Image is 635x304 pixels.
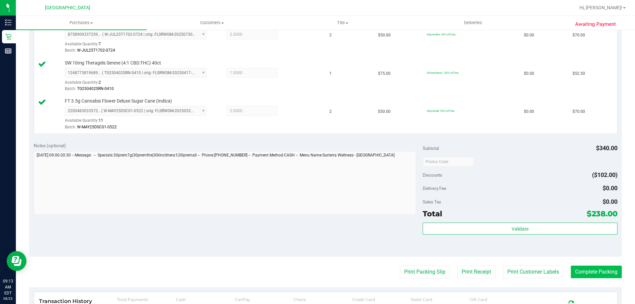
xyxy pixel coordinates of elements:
span: 11 [99,118,103,123]
span: $0.00 [524,32,534,38]
span: $50.00 [378,32,391,38]
span: $0.00 [603,185,617,192]
div: Gift Card [470,297,529,302]
span: Batch: [65,48,76,53]
span: $70.00 [572,109,585,115]
span: Subtotal [423,146,439,151]
span: $0.00 [524,109,534,115]
div: Total Payments [117,297,176,302]
input: Promo Code [423,157,474,167]
span: Total [423,209,442,218]
iframe: Resource center [7,251,26,271]
span: [GEOGRAPHIC_DATA] [45,5,90,11]
button: Print Customer Labels [503,266,563,278]
span: Delivery Fee [423,186,446,191]
p: 08/23 [3,296,13,301]
inline-svg: Inventory [5,19,12,26]
inline-svg: Retail [5,33,12,40]
span: Purchases [16,20,147,26]
span: $52.50 [572,70,585,77]
span: Batch: [65,86,76,91]
div: Cash [176,297,235,302]
span: 30tinctthera1: 30% off line [427,71,458,74]
div: Credit Card [352,297,411,302]
span: 2 [99,80,101,85]
span: $75.00 [378,70,391,77]
button: Complete Packing [571,266,622,278]
span: Notes (optional) [34,143,66,148]
span: FT 3.5g Cannabis Flower Deluxe Sugar Cane (Indica) [65,98,172,104]
div: Check [293,297,352,302]
div: Available Quantity: [65,78,214,91]
span: 30premfire: 30% off line [427,33,455,36]
span: $50.00 [378,109,391,115]
span: $70.00 [572,32,585,38]
div: CanPay [235,297,294,302]
span: TG250402SRN-0410 [77,86,114,91]
span: Sales Tax [423,199,441,204]
span: Deliveries [455,20,491,26]
span: 2 [329,109,332,115]
div: Available Quantity: [65,116,214,129]
span: Validate [512,226,529,232]
button: Validate [423,223,617,235]
span: ($102.00) [592,171,617,178]
span: W-MAY25DSC01-0522 [77,125,117,129]
button: Print Packing Slip [400,266,450,278]
a: Customers [147,16,277,30]
span: 1 [329,70,332,77]
span: SW 10mg Theragels Serene (4:1 CBD:THC) 40ct [65,60,161,66]
button: Print Receipt [457,266,495,278]
span: Customers [147,20,277,26]
span: Awaiting Payment [575,21,616,28]
span: 7 [99,42,101,46]
p: 09:13 AM EDT [3,278,13,296]
a: Deliveries [408,16,538,30]
span: Discounts [423,169,442,181]
div: Debit Card [411,297,470,302]
span: $0.00 [603,198,617,205]
a: Purchases [16,16,147,30]
span: $0.00 [524,70,534,77]
span: W-JUL25T1702-0724 [77,48,115,53]
span: $340.00 [596,145,617,152]
div: Available Quantity: [65,39,214,52]
span: Batch: [65,125,76,129]
span: Hi, [PERSON_NAME]! [579,5,622,10]
inline-svg: Reports [5,48,12,54]
span: 30premall: 30% off line [427,109,454,112]
span: $238.00 [587,209,617,218]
